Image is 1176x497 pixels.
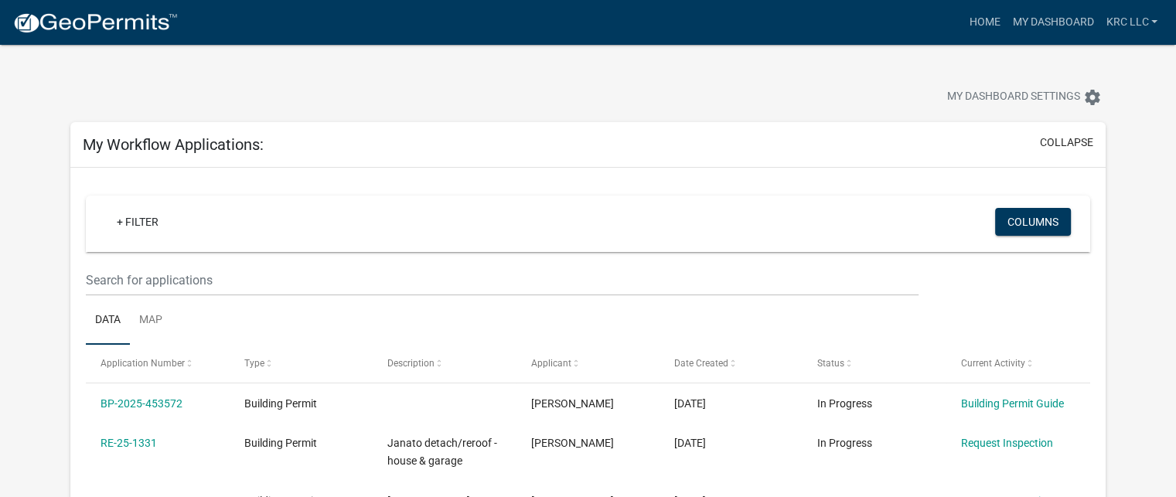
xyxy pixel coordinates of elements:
[1099,8,1164,37] a: KRC LLC
[244,397,317,410] span: Building Permit
[531,397,614,410] span: John Kornacki
[660,345,803,382] datatable-header-cell: Date Created
[674,397,706,410] span: 07/22/2025
[674,358,728,369] span: Date Created
[817,397,872,410] span: In Progress
[229,345,372,382] datatable-header-cell: Type
[373,345,516,382] datatable-header-cell: Description
[674,437,706,449] span: 07/22/2025
[1006,8,1099,37] a: My Dashboard
[101,358,185,369] span: Application Number
[101,437,157,449] a: RE-25-1331
[935,82,1114,112] button: My Dashboard Settingssettings
[104,208,171,236] a: + Filter
[803,345,946,382] datatable-header-cell: Status
[387,437,497,467] span: Janato detach/reroof -house & garage
[130,296,172,346] a: Map
[817,437,872,449] span: In Progress
[963,8,1006,37] a: Home
[516,345,659,382] datatable-header-cell: Applicant
[83,135,264,154] h5: My Workflow Applications:
[961,437,1053,449] a: Request Inspection
[244,358,264,369] span: Type
[961,397,1064,410] a: Building Permit Guide
[946,345,1089,382] datatable-header-cell: Current Activity
[531,358,571,369] span: Applicant
[86,345,229,382] datatable-header-cell: Application Number
[387,358,435,369] span: Description
[961,358,1025,369] span: Current Activity
[86,296,130,346] a: Data
[1040,134,1093,151] button: collapse
[244,437,317,449] span: Building Permit
[1083,88,1102,107] i: settings
[101,397,182,410] a: BP-2025-453572
[531,437,614,449] span: John Kornacki
[995,208,1071,236] button: Columns
[817,358,844,369] span: Status
[86,264,919,296] input: Search for applications
[947,88,1080,107] span: My Dashboard Settings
